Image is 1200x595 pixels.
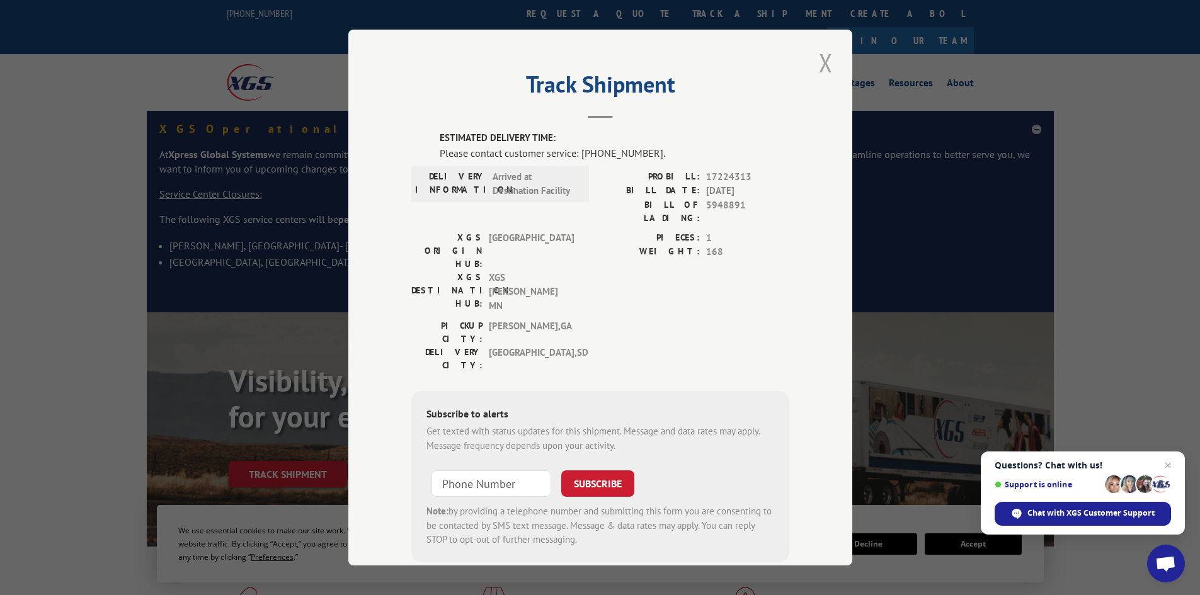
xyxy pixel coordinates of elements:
span: Chat with XGS Customer Support [1027,507,1155,519]
label: ESTIMATED DELIVERY TIME: [440,131,789,145]
a: Open chat [1147,545,1185,582]
div: by providing a telephone number and submitting this form you are consenting to be contacted by SM... [426,504,774,547]
div: Please contact customer service: [PHONE_NUMBER]. [440,145,789,161]
span: Questions? Chat with us! [995,460,1171,470]
button: SUBSCRIBE [561,470,634,497]
label: PICKUP CITY: [411,319,483,346]
div: Subscribe to alerts [426,406,774,424]
span: 1 [706,231,789,246]
span: 168 [706,245,789,259]
input: Phone Number [431,470,551,497]
span: [DATE] [706,184,789,198]
label: PIECES: [600,231,700,246]
label: BILL OF LADING: [600,198,700,225]
label: DELIVERY INFORMATION: [415,170,486,198]
strong: Note: [426,505,449,517]
span: [GEOGRAPHIC_DATA] , SD [489,346,574,372]
span: 5948891 [706,198,789,225]
span: Chat with XGS Customer Support [995,502,1171,526]
span: 17224313 [706,170,789,184]
h2: Track Shipment [411,76,789,99]
label: XGS ORIGIN HUB: [411,231,483,271]
label: DELIVERY CITY: [411,346,483,372]
label: PROBILL: [600,170,700,184]
span: Arrived at Destination Facility [493,170,578,198]
label: WEIGHT: [600,245,700,259]
button: Close modal [815,45,837,80]
label: BILL DATE: [600,184,700,198]
span: Support is online [995,480,1100,489]
span: [GEOGRAPHIC_DATA] [489,231,574,271]
span: [PERSON_NAME] , GA [489,319,574,346]
div: Get texted with status updates for this shipment. Message and data rates may apply. Message frequ... [426,424,774,453]
span: XGS [PERSON_NAME] MN [489,271,574,314]
label: XGS DESTINATION HUB: [411,271,483,314]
